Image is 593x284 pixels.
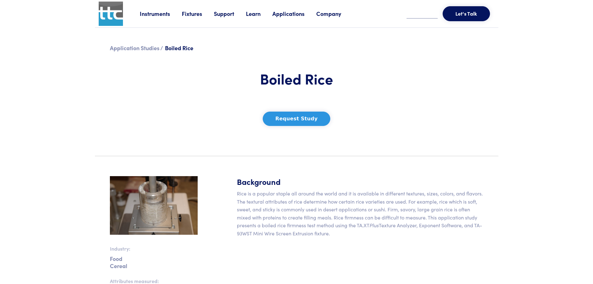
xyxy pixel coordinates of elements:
p: Industry: [110,245,198,253]
p: Rice is a popular staple all around the world and it is available in different textures, sizes, c... [237,190,483,238]
button: Let's Talk [443,6,490,21]
a: Company [316,10,353,17]
a: Instruments [140,10,182,17]
h5: Background [237,176,483,187]
a: Application Studies / [110,44,163,52]
em: Plus [369,222,379,229]
a: Support [214,10,246,17]
button: Request Study [263,112,331,126]
span: Boiled Rice [165,44,193,52]
a: Fixtures [182,10,214,17]
img: ttc_logo_1x1_v1.0.png [99,2,123,26]
h1: Boiled Rice [205,70,388,88]
a: Applications [272,10,316,17]
a: Learn [246,10,272,17]
p: Cereal [110,265,198,267]
p: Food [110,258,198,260]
